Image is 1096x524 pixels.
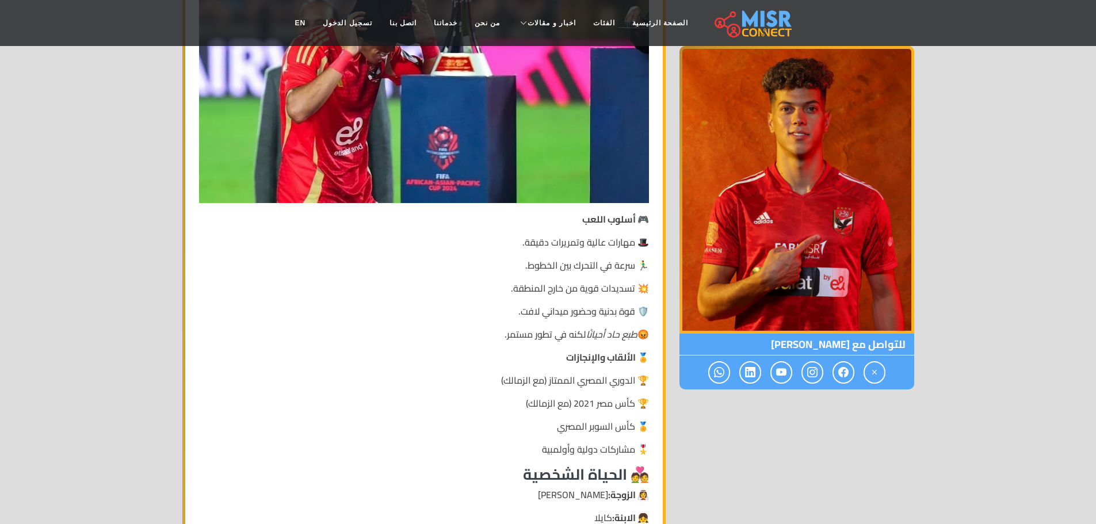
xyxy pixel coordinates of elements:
a: الصفحة الرئيسية [624,12,697,34]
strong: 🎮 أسلوب اللعب [582,211,649,228]
a: من نحن [466,12,509,34]
p: 🏃‍♂️ سرعة في التحرك بين الخطوط. [199,258,649,272]
a: اتصل بنا [381,12,425,34]
strong: 👰‍♀️ الزوجة: [608,486,649,503]
p: 🏆 الدوري المصري الممتاز (مع الزمالك) [199,373,649,387]
em: طبع حاد أحيانًا [586,326,637,343]
p: 🎖️ مشاركات دولية وأولمبية [199,442,649,456]
p: 🛡️ قوة بدنية وحضور ميداني لافت. [199,304,649,318]
h3: 💑 الحياة الشخصية [199,465,649,483]
p: 🏅 كأس السوبر المصري [199,419,649,433]
img: main.misr_connect [715,9,792,37]
a: الفئات [585,12,624,34]
strong: 🏅 الألقاب والإنجازات [566,349,649,366]
span: للتواصل مع [PERSON_NAME] [679,334,914,355]
p: 🏆 كأس مصر 2021 (مع الزمالك) [199,396,649,410]
p: 💥 تسديدات قوية من خارج المنطقة. [199,281,649,295]
a: تسجيل الدخول [314,12,380,34]
p: [PERSON_NAME] [199,488,649,502]
a: EN [287,12,315,34]
img: إمام عاشور [679,46,914,334]
p: 😡 لكنه في تطور مستمر. [199,327,649,341]
a: خدماتنا [425,12,466,34]
p: 🎩 مهارات عالية وتمريرات دقيقة. [199,235,649,249]
a: اخبار و مقالات [509,12,585,34]
span: اخبار و مقالات [528,18,576,28]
